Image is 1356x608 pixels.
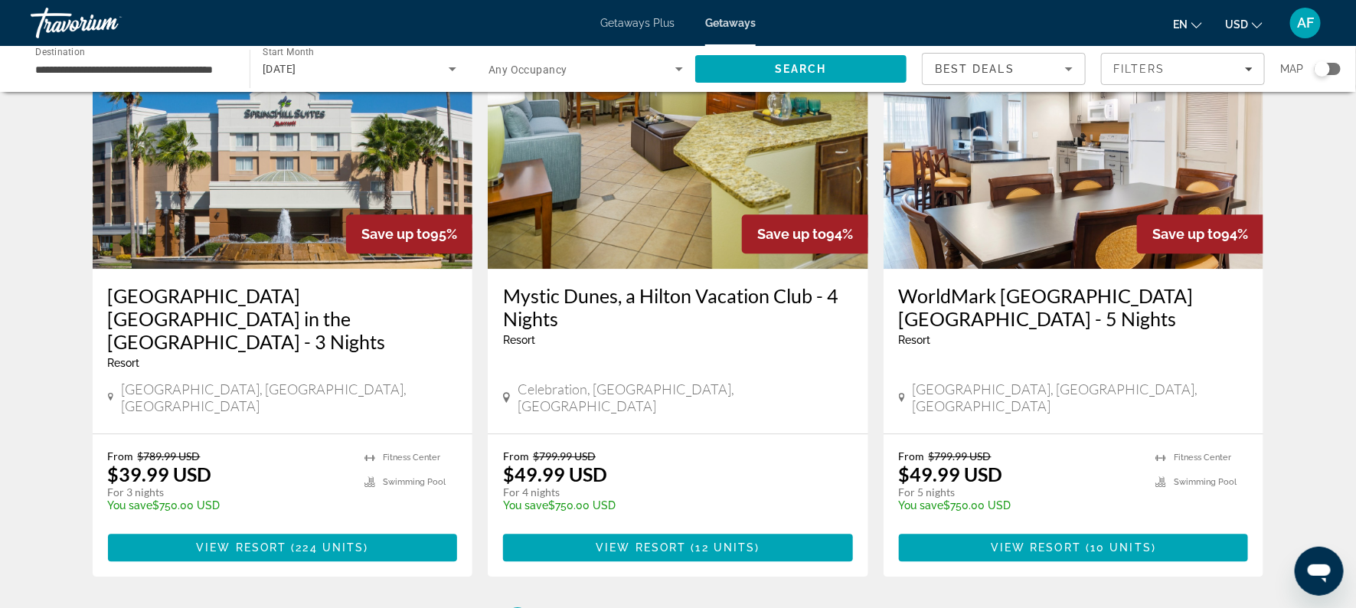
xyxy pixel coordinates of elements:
[286,541,368,554] span: ( )
[31,3,184,43] a: Travorium
[108,357,140,369] span: Resort
[121,381,457,414] span: [GEOGRAPHIC_DATA], [GEOGRAPHIC_DATA], [GEOGRAPHIC_DATA]
[742,214,868,253] div: 94%
[1297,15,1314,31] span: AF
[503,499,548,512] span: You save
[899,449,925,463] span: From
[296,541,364,554] span: 224 units
[1225,18,1248,31] span: USD
[361,226,430,242] span: Save up to
[503,334,535,346] span: Resort
[991,541,1081,554] span: View Resort
[108,485,350,499] p: For 3 nights
[1225,13,1263,35] button: Change currency
[1173,13,1202,35] button: Change language
[696,541,756,554] span: 12 units
[935,60,1073,78] mat-select: Sort by
[913,381,1249,414] span: [GEOGRAPHIC_DATA], [GEOGRAPHIC_DATA], [GEOGRAPHIC_DATA]
[1081,541,1156,554] span: ( )
[899,485,1141,499] p: For 5 nights
[757,226,826,242] span: Save up to
[488,24,868,269] img: Mystic Dunes, a Hilton Vacation Club - 4 Nights
[383,477,446,487] span: Swimming Pool
[600,17,675,29] a: Getaways Plus
[695,55,907,83] button: Search
[108,534,458,561] button: View Resort(224 units)
[503,463,607,485] p: $49.99 USD
[899,534,1249,561] button: View Resort(10 units)
[503,485,838,499] p: For 4 nights
[108,284,458,353] a: [GEOGRAPHIC_DATA] [GEOGRAPHIC_DATA] in the [GEOGRAPHIC_DATA] - 3 Nights
[263,63,296,75] span: [DATE]
[1280,58,1303,80] span: Map
[899,499,1141,512] p: $750.00 USD
[196,541,286,554] span: View Resort
[383,453,440,463] span: Fitness Center
[705,17,756,29] a: Getaways
[1173,18,1188,31] span: en
[108,499,350,512] p: $750.00 USD
[1152,226,1221,242] span: Save up to
[346,214,472,253] div: 95%
[899,284,1249,330] a: WorldMark [GEOGRAPHIC_DATA] [GEOGRAPHIC_DATA] - 5 Nights
[533,449,596,463] span: $799.99 USD
[935,63,1015,75] span: Best Deals
[1090,541,1152,554] span: 10 units
[503,534,853,561] button: View Resort(12 units)
[1101,53,1265,85] button: Filters
[108,463,212,485] p: $39.99 USD
[138,449,201,463] span: $789.99 USD
[1113,63,1165,75] span: Filters
[503,449,529,463] span: From
[899,499,944,512] span: You save
[93,24,473,269] img: Springhill Suites Lake Buena Vista in the Marriott Village - 3 Nights
[263,47,314,58] span: Start Month
[1137,214,1263,253] div: 94%
[775,63,827,75] span: Search
[884,24,1264,269] img: WorldMark Orlando Kingstown Reef - 5 Nights
[35,47,85,57] span: Destination
[518,381,853,414] span: Celebration, [GEOGRAPHIC_DATA], [GEOGRAPHIC_DATA]
[503,499,838,512] p: $750.00 USD
[929,449,992,463] span: $799.99 USD
[108,499,153,512] span: You save
[1295,547,1344,596] iframe: Button to launch messaging window
[1174,477,1237,487] span: Swimming Pool
[899,463,1003,485] p: $49.99 USD
[596,541,686,554] span: View Resort
[488,64,567,76] span: Any Occupancy
[899,334,931,346] span: Resort
[35,60,230,79] input: Select destination
[108,449,134,463] span: From
[686,541,760,554] span: ( )
[1174,453,1231,463] span: Fitness Center
[1286,7,1325,39] button: User Menu
[503,284,853,330] a: Mystic Dunes, a Hilton Vacation Club - 4 Nights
